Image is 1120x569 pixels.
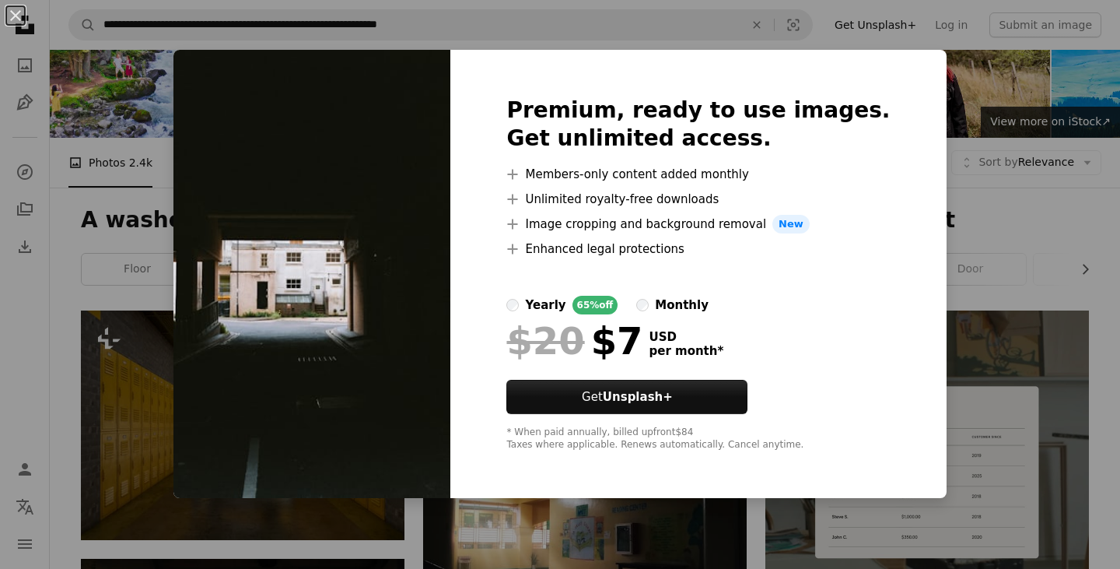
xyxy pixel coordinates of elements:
h2: Premium, ready to use images. Get unlimited access. [506,97,890,153]
div: 65% off [572,296,618,314]
button: GetUnsplash+ [506,380,747,414]
span: New [772,215,810,234]
li: Image cropping and background removal [506,215,890,234]
span: $20 [506,321,584,361]
div: yearly [525,296,565,314]
strong: Unsplash+ [603,390,673,404]
li: Unlimited royalty-free downloads [506,190,890,209]
div: * When paid annually, billed upfront $84 Taxes where applicable. Renews automatically. Cancel any... [506,427,890,451]
img: premium_photo-1748784637370-08cec8d33cb6 [173,50,450,498]
div: $7 [506,321,642,361]
input: yearly65%off [506,299,519,311]
span: per month * [649,344,723,358]
li: Enhanced legal protections [506,240,890,258]
input: monthly [636,299,649,311]
li: Members-only content added monthly [506,165,890,184]
div: monthly [655,296,709,314]
span: USD [649,330,723,344]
